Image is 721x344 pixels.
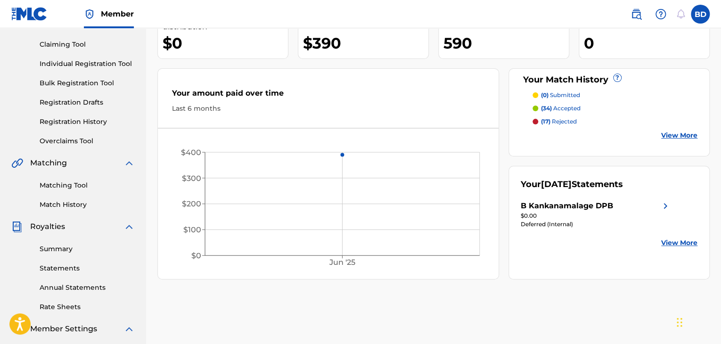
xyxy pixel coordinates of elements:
a: Public Search [627,5,646,24]
p: rejected [541,117,577,126]
div: User Menu [691,5,710,24]
div: Last 6 months [172,104,484,114]
span: Member Settings [30,323,97,335]
tspan: $100 [183,225,201,234]
img: right chevron icon [660,200,671,212]
span: (34) [541,105,552,112]
a: B Kankanamalage DPBright chevron icon$0.00Deferred (Internal) [521,200,671,229]
p: submitted [541,91,580,99]
img: search [631,8,642,20]
a: (17) rejected [533,117,697,126]
div: Your Statements [521,178,623,191]
a: Overclaims Tool [40,136,135,146]
span: Royalties [30,221,65,232]
img: expand [123,157,135,169]
a: Summary [40,244,135,254]
div: Notifications [676,9,685,19]
iframe: Chat Widget [674,299,721,344]
div: 0 [584,33,709,54]
a: Rate Sheets [40,302,135,312]
div: Help [651,5,670,24]
tspan: $400 [181,148,201,157]
a: Registration History [40,117,135,127]
a: Match History [40,200,135,210]
a: (34) accepted [533,104,697,113]
div: $0 [163,33,288,54]
div: Your amount paid over time [172,88,484,104]
img: expand [123,323,135,335]
img: Top Rightsholder [84,8,95,20]
div: 590 [443,33,569,54]
a: Bulk Registration Tool [40,78,135,88]
img: MLC Logo [11,7,48,21]
tspan: $300 [182,173,201,182]
a: View More [661,131,697,140]
div: Deferred (Internal) [521,220,671,229]
p: accepted [541,104,581,113]
span: ? [614,74,621,82]
a: Annual Statements [40,283,135,293]
a: Statements [40,263,135,273]
a: Matching Tool [40,180,135,190]
a: (0) submitted [533,91,697,99]
div: $390 [303,33,428,54]
a: Registration Drafts [40,98,135,107]
span: (17) [541,118,550,125]
span: (0) [541,91,549,98]
img: expand [123,221,135,232]
a: Claiming Tool [40,40,135,49]
img: Matching [11,157,23,169]
div: B Kankanamalage DPB [521,200,613,212]
span: Matching [30,157,67,169]
div: $0.00 [521,212,671,220]
span: Member [101,8,134,19]
tspan: Jun '25 [329,258,355,267]
a: View More [661,238,697,248]
tspan: $200 [182,199,201,208]
tspan: $0 [191,251,201,260]
img: help [655,8,666,20]
a: Individual Registration Tool [40,59,135,69]
div: Drag [677,308,682,336]
div: Your Match History [521,74,697,86]
span: [DATE] [541,179,572,189]
img: Royalties [11,221,23,232]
